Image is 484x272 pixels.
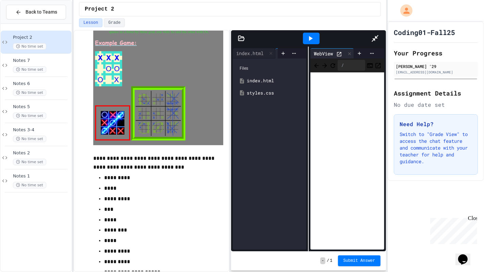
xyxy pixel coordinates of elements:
[13,89,46,96] span: No time set
[13,81,70,87] span: Notes 6
[13,182,46,188] span: No time set
[310,72,384,250] iframe: Web Preview
[247,78,303,84] div: index.html
[321,61,328,69] span: Forward
[396,63,476,69] div: [PERSON_NAME] '29
[3,3,47,43] div: Chat with us now!Close
[310,50,336,57] div: WebView
[233,48,275,58] div: index.html
[338,255,381,266] button: Submit Answer
[338,60,365,71] div: /
[275,48,310,58] div: New tab
[343,258,375,263] span: Submit Answer
[233,50,267,57] div: index.html
[396,70,476,75] div: [EMAIL_ADDRESS][DOMAIN_NAME]
[367,61,373,69] button: Console
[329,61,336,69] button: Refresh
[327,258,329,263] span: /
[13,127,70,133] span: Notes 3-4
[394,28,455,37] h1: Coding01-Fall25
[26,8,57,16] span: Back to Teams
[13,159,46,165] span: No time set
[85,5,114,13] span: Project 2
[455,245,477,265] iframe: chat widget
[13,150,70,156] span: Notes 2
[6,5,66,19] button: Back to Teams
[400,131,472,165] p: Switch to "Grade View" to access the chat feature and communicate with your teacher for help and ...
[313,61,320,69] span: Back
[13,35,70,40] span: Project 2
[247,90,303,97] div: styles.css
[13,113,46,119] span: No time set
[427,215,477,244] iframe: chat widget
[13,173,70,179] span: Notes 1
[13,104,70,110] span: Notes 5
[393,3,414,18] div: My Account
[330,258,332,263] span: 1
[13,136,46,142] span: No time set
[275,50,301,57] div: New tab
[394,101,478,109] div: No due date set
[310,48,354,58] div: WebView
[400,120,472,128] h3: Need Help?
[13,66,46,73] span: No time set
[394,48,478,58] h2: Your Progress
[13,43,46,50] span: No time set
[104,18,125,27] button: Grade
[320,257,325,264] span: -
[236,62,303,75] div: Files
[13,58,70,64] span: Notes 7
[394,88,478,98] h2: Assignment Details
[79,18,102,27] button: Lesson
[375,61,382,69] button: Open in new tab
